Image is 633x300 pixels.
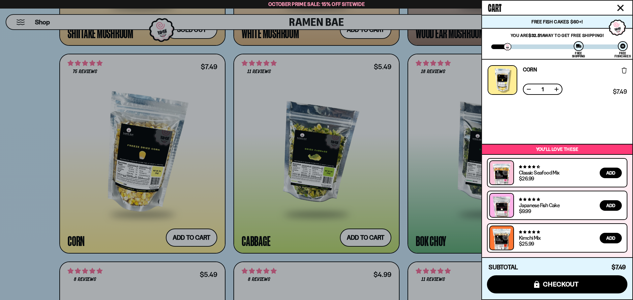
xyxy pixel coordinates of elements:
[489,264,518,271] h4: Subtotal
[487,275,627,293] button: checkout
[519,165,540,169] span: 4.68 stars
[616,3,625,13] button: Close cart
[537,87,548,92] span: 1
[600,233,622,243] button: Add
[519,230,540,234] span: 4.76 stars
[613,89,627,95] span: $7.49
[528,33,542,38] strong: $32.51
[488,0,501,14] span: Cart
[519,169,559,176] a: Classic Seafood Mix
[600,168,622,178] button: Add
[606,236,615,240] span: Add
[519,202,559,208] a: Japanese Fish Cake
[268,1,365,7] span: October Prime Sale: 15% off Sitewide
[484,146,631,152] p: You’ll love these
[606,171,615,175] span: Add
[572,52,585,58] div: Free Shipping
[543,281,579,288] span: checkout
[606,203,615,208] span: Add
[600,200,622,211] button: Add
[523,67,537,72] a: Corn
[519,176,534,181] div: $26.99
[615,52,631,58] div: Free Fishcakes
[491,33,623,38] p: You are away to get Free Shipping!
[531,19,583,25] span: Free Fish Cakes $60+!
[519,208,531,214] div: $9.99
[612,263,626,271] span: $7.49
[519,197,540,202] span: 4.77 stars
[519,241,534,246] div: $25.99
[519,234,540,241] a: Kimchi Mix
